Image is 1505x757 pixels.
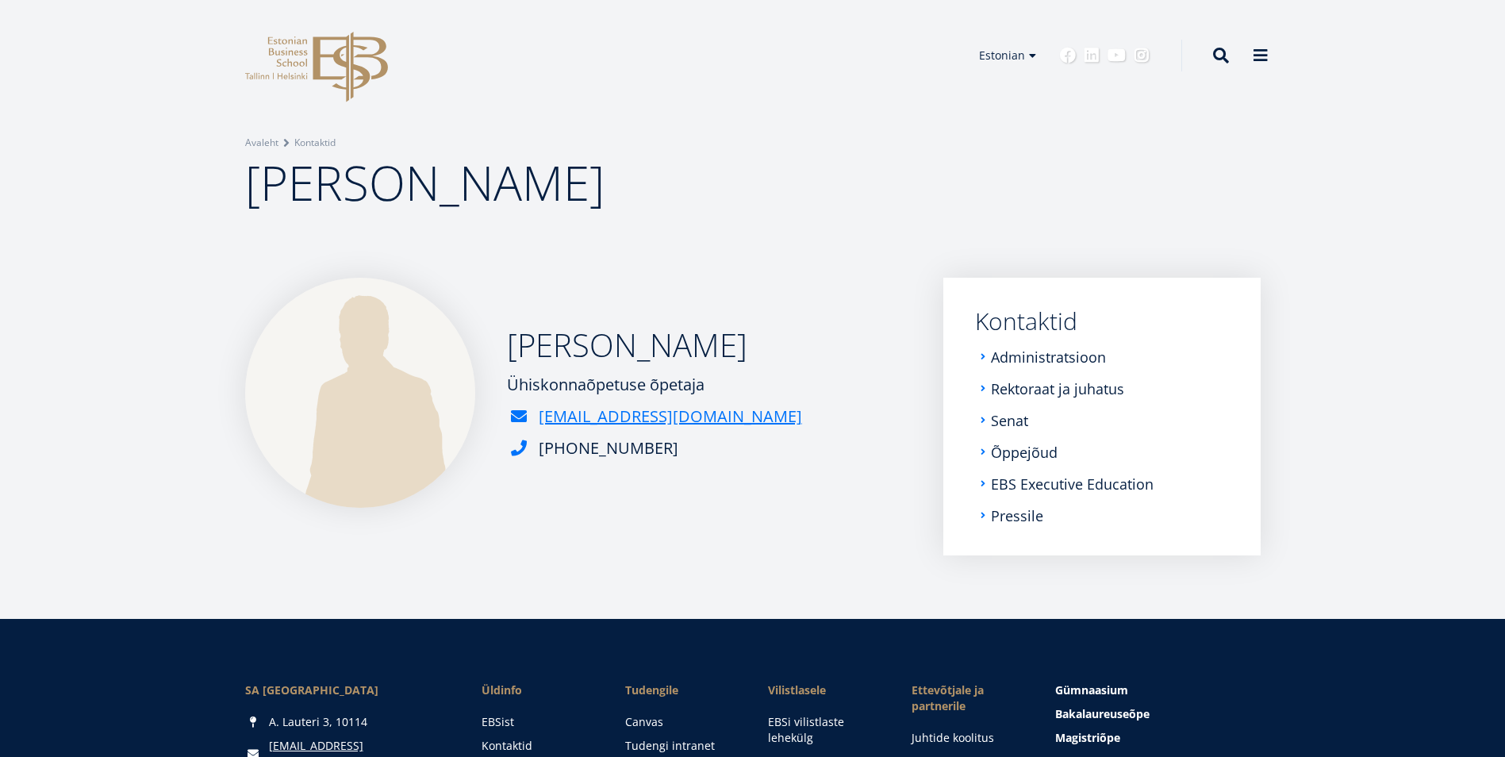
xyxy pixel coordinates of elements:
a: Juhtide koolitus [912,730,1023,746]
span: Bakalaureuseõpe [1055,706,1150,721]
a: Administratsioon [991,349,1106,365]
span: [PERSON_NAME] [245,150,605,215]
span: Gümnaasium [1055,682,1128,697]
h2: [PERSON_NAME] [507,325,802,365]
a: EBS Executive Education [991,476,1154,492]
a: Kontaktid [975,309,1229,333]
a: Rektoraat ja juhatus [991,381,1124,397]
img: Indrek Makki [245,278,475,508]
a: Kontaktid [294,135,336,151]
div: SA [GEOGRAPHIC_DATA] [245,682,450,698]
a: Pressile [991,508,1043,524]
a: Youtube [1108,48,1126,63]
a: Õppejõud [991,444,1058,460]
a: EBSist [482,714,593,730]
div: A. Lauteri 3, 10114 [245,714,450,730]
span: Vilistlasele [768,682,880,698]
a: EBSi vilistlaste lehekülg [768,714,880,746]
span: Magistriõpe [1055,730,1120,745]
a: Canvas [625,714,737,730]
span: Ettevõtjale ja partnerile [912,682,1023,714]
span: Üldinfo [482,682,593,698]
a: Linkedin [1084,48,1100,63]
a: Instagram [1134,48,1150,63]
a: Tudengile [625,682,737,698]
a: Kontaktid [482,738,593,754]
a: Facebook [1060,48,1076,63]
div: Ühiskonnaõpetuse õpetaja [507,373,802,397]
a: Magistriõpe [1055,730,1260,746]
a: Gümnaasium [1055,682,1260,698]
div: [PHONE_NUMBER] [539,436,678,460]
a: Tudengi intranet [625,738,737,754]
a: Senat [991,413,1028,428]
a: Bakalaureuseõpe [1055,706,1260,722]
a: Avaleht [245,135,278,151]
a: [EMAIL_ADDRESS][DOMAIN_NAME] [539,405,802,428]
